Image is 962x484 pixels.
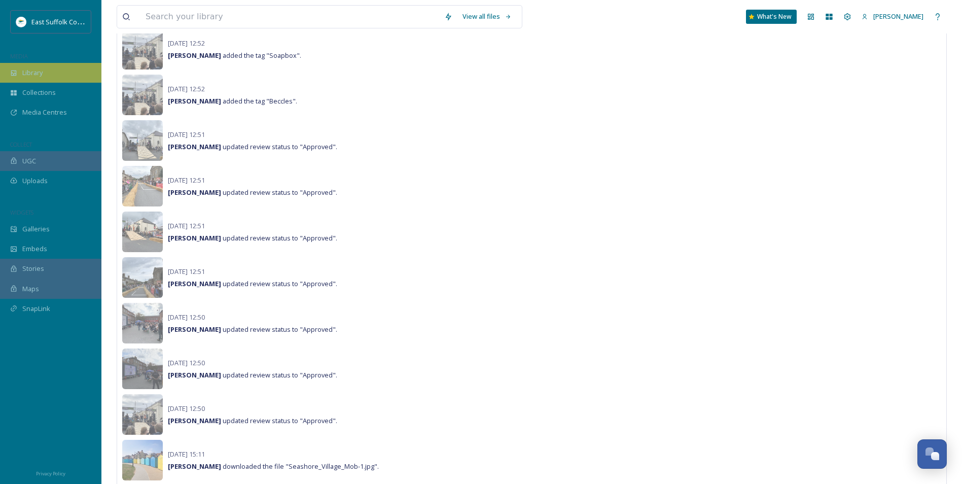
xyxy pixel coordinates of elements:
span: updated review status to "Approved". [168,279,337,288]
span: [PERSON_NAME] [873,12,923,21]
img: 6f94a74b-3658-4813-a3d8-b256b26f30fe.jpg [122,166,163,206]
a: What's New [746,10,797,24]
span: MEDIA [10,52,28,60]
span: Maps [22,284,39,294]
img: 01da53fe-04bd-4d1e-9bca-12f410991332.jpg [122,212,163,252]
img: ESC%20Logo.png [16,17,26,27]
span: Collections [22,88,56,97]
input: Search your library [140,6,439,28]
span: Uploads [22,176,48,186]
span: [DATE] 12:51 [168,267,205,276]
span: UGC [22,156,36,166]
span: [DATE] 12:50 [168,313,205,322]
img: 61d655d9-23a9-4531-8ebc-2db10d63d348.jpg [122,75,163,115]
span: East Suffolk Council [31,17,91,26]
span: WIDGETS [10,209,33,216]
span: updated review status to "Approved". [168,325,337,334]
span: [DATE] 15:11 [168,450,205,459]
img: 0d57af3d-bdf8-4c94-9616-6ea5f43e4e5f.jpg [122,257,163,298]
img: 0ab19e30-d74f-4663-8c4a-ba5f01919196.jpg [122,349,163,389]
span: updated review status to "Approved". [168,142,337,151]
strong: [PERSON_NAME] [168,188,221,197]
span: Media Centres [22,108,67,117]
span: [DATE] 12:51 [168,176,205,185]
img: ebcaee95-f6e9-4307-a2ac-21890657328c.jpg [122,440,163,480]
strong: [PERSON_NAME] [168,142,221,151]
strong: [PERSON_NAME] [168,370,221,379]
span: downloaded the file "Seashore_Village_Mob-1.jpg". [168,462,379,471]
span: COLLECT [10,141,32,148]
strong: [PERSON_NAME] [168,416,221,425]
span: SnapLink [22,304,50,314]
a: View all files [457,7,517,26]
strong: [PERSON_NAME] [168,233,221,243]
a: Privacy Policy [36,467,65,479]
img: 5a290f71-4826-4364-b790-e2a4b873daf1.jpg [122,120,163,161]
span: added the tag "Beccles". [168,96,297,106]
img: e4ca6e33-1ca3-4a6a-a0d2-7dbf14e3e2a6.jpg [122,303,163,343]
span: updated review status to "Approved". [168,188,337,197]
strong: [PERSON_NAME] [168,279,221,288]
span: [DATE] 12:51 [168,221,205,230]
img: 61d655d9-23a9-4531-8ebc-2db10d63d348.jpg [122,29,163,70]
span: updated review status to "Approved". [168,233,337,243]
span: Embeds [22,244,47,254]
span: [DATE] 12:51 [168,130,205,139]
span: [DATE] 12:50 [168,404,205,413]
span: Privacy Policy [36,470,65,477]
span: [DATE] 12:50 [168,358,205,367]
span: Library [22,68,43,78]
strong: [PERSON_NAME] [168,51,221,60]
span: Galleries [22,224,50,234]
span: Stories [22,264,44,273]
span: [DATE] 12:52 [168,39,205,48]
span: added the tag "Soapbox". [168,51,301,60]
span: [DATE] 12:52 [168,84,205,93]
img: 61d655d9-23a9-4531-8ebc-2db10d63d348.jpg [122,394,163,435]
a: [PERSON_NAME] [857,7,929,26]
span: updated review status to "Approved". [168,370,337,379]
span: updated review status to "Approved". [168,416,337,425]
strong: [PERSON_NAME] [168,96,221,106]
strong: [PERSON_NAME] [168,325,221,334]
button: Open Chat [917,439,947,469]
strong: [PERSON_NAME] [168,462,221,471]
